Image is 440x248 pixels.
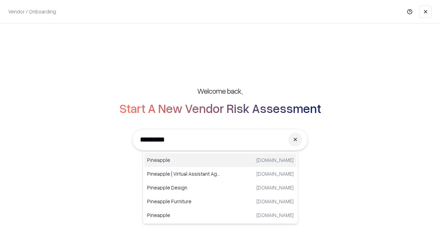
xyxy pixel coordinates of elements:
p: Pineapple [147,211,220,219]
p: [DOMAIN_NAME] [256,198,294,205]
p: [DOMAIN_NAME] [256,211,294,219]
p: Pineapple Design [147,184,220,191]
h5: Welcome back, [197,86,243,96]
p: [DOMAIN_NAME] [256,170,294,177]
p: Pineapple | Virtual Assistant Agency [147,170,220,177]
div: Suggestions [143,152,298,224]
p: Pineapple [147,156,220,164]
p: Vendor / Onboarding [8,8,56,15]
p: [DOMAIN_NAME] [256,184,294,191]
p: Pineapple Furniture [147,198,220,205]
h2: Start A New Vendor Risk Assessment [119,101,321,115]
p: [DOMAIN_NAME] [256,156,294,164]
